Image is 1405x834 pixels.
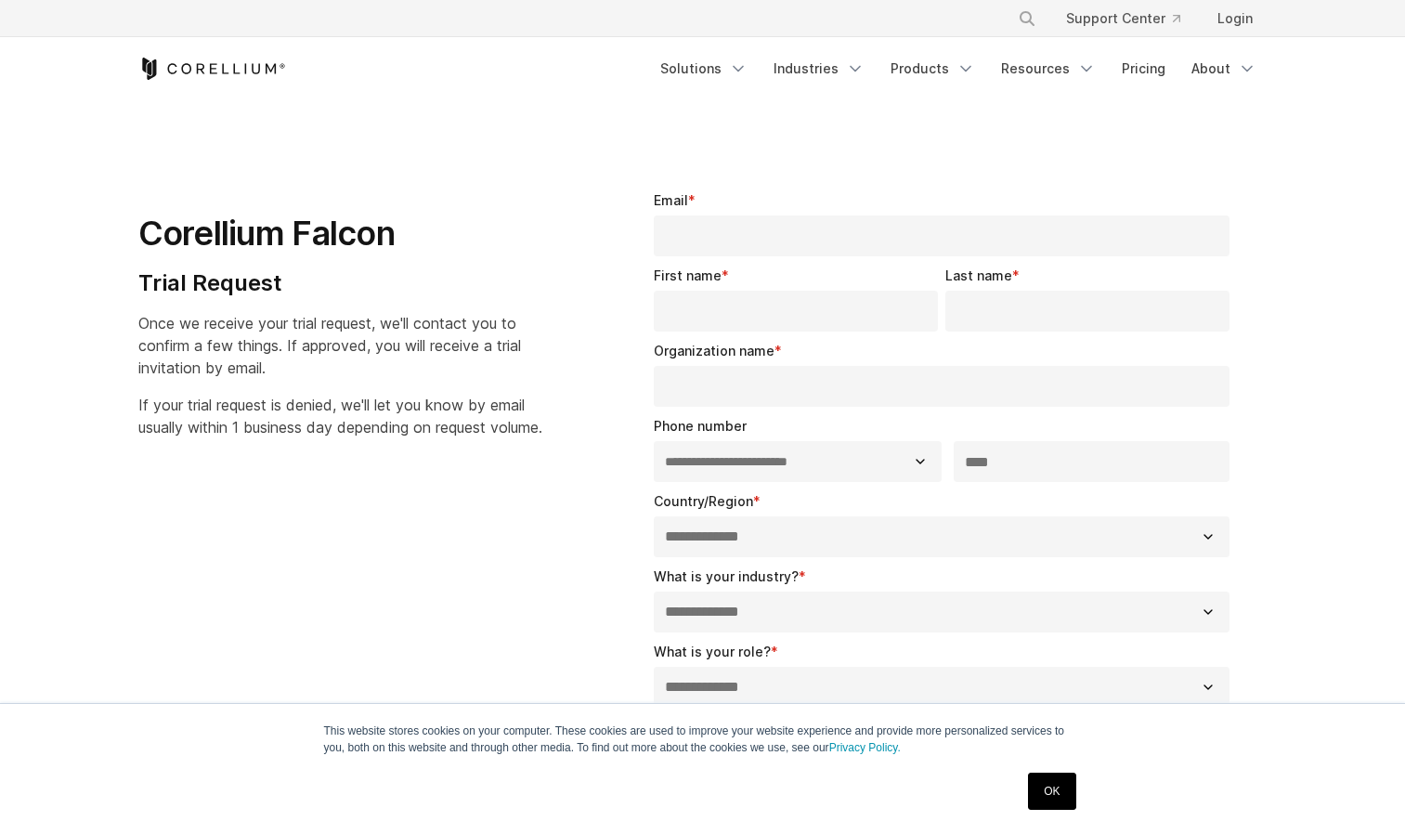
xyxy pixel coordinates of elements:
span: Organization name [654,343,774,358]
p: This website stores cookies on your computer. These cookies are used to improve your website expe... [324,723,1082,756]
span: First name [654,267,722,283]
a: Resources [990,52,1107,85]
span: Once we receive your trial request, we'll contact you to confirm a few things. If approved, you w... [138,314,521,377]
span: What is your industry? [654,568,799,584]
a: Support Center [1051,2,1195,35]
span: Phone number [654,418,747,434]
a: OK [1028,773,1075,810]
a: Login [1203,2,1268,35]
div: Navigation Menu [995,2,1268,35]
div: Navigation Menu [649,52,1268,85]
a: Corellium Home [138,58,286,80]
h1: Corellium Falcon [138,213,542,254]
a: Pricing [1111,52,1177,85]
h4: Trial Request [138,269,542,297]
a: Products [879,52,986,85]
span: If your trial request is denied, we'll let you know by email usually within 1 business day depend... [138,396,542,437]
a: Privacy Policy. [829,741,901,754]
span: Email [654,192,688,208]
button: Search [1010,2,1044,35]
span: Last name [945,267,1012,283]
a: Solutions [649,52,759,85]
span: What is your role? [654,644,771,659]
a: Industries [762,52,876,85]
a: About [1180,52,1268,85]
span: Country/Region [654,493,753,509]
